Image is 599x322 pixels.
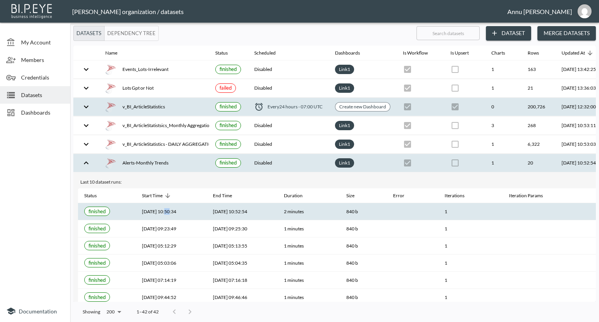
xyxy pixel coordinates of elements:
div: v_BI_ArticleStatistics [105,101,203,112]
th: 2025-08-22, 09:46:46 [207,289,278,306]
th: {"type":"div","key":null,"ref":null,"props":{"style":{"fontSize":12},"children":[]},"_owner":null} [503,255,588,272]
th: 2025-08-24, 05:03:06 [136,255,207,272]
th: Disabled [248,60,329,79]
span: finished [89,277,106,283]
th: {"type":{},"key":null,"ref":null,"props":{"disabled":true,"color":"primary","style":{"padding":0}... [444,79,485,97]
th: {"type":"div","key":null,"ref":null,"props":{"style":{"fontSize":12},"children":[]},"_owner":null} [503,272,588,289]
span: Iteration Params [509,191,553,200]
th: 2025-08-23, 07:16:18 [207,272,278,289]
th: 1 [485,135,521,154]
th: {"type":{},"key":null,"ref":null,"props":{"disabled":true,"checked":true,"color":"primary","style... [444,98,485,116]
th: 1 minutes [278,220,340,237]
div: Create new Dashboard [335,102,390,111]
button: expand row [80,81,93,95]
div: Annu [PERSON_NAME] [507,8,572,15]
th: {"type":{},"key":null,"ref":null,"props":{"size":"small","label":{"type":{},"key":null,"ref":null... [78,289,136,306]
button: Merge Datasets [537,26,596,41]
th: {"type":"div","key":null,"ref":null,"props":{"style":{"display":"flex","gap":16,"alignItems":"cen... [99,79,209,97]
div: Is Workflow [403,48,428,58]
p: Showing [83,308,100,315]
th: {"type":"div","key":null,"ref":null,"props":{"style":{"display":"flex","flexWrap":"wrap","gap":6}... [329,117,397,135]
span: finished [220,159,237,166]
th: 200,726 [521,98,555,116]
th: 1 minutes [278,289,340,306]
th: Disabled [248,79,329,97]
span: Error [393,191,415,200]
span: finished [220,103,237,110]
a: Link1 [337,158,352,167]
span: Duration [284,191,313,200]
th: 1 [485,154,521,172]
div: Lots Gpt or Not [105,83,203,94]
th: {"type":{},"key":null,"ref":null,"props":{"disabled":true,"checked":true,"color":"primary","style... [397,60,444,79]
th: {"type":{},"key":null,"ref":null,"props":{"disabled":true,"checked":false,"color":"primary","styl... [444,154,485,172]
button: annu@mutualart.com [572,2,597,21]
div: Link1 [335,65,354,74]
span: finished [89,260,106,266]
div: Platform [73,26,159,41]
th: {"type":{},"key":null,"ref":null,"props":{"size":"small","label":{"type":{},"key":null,"ref":null... [209,117,248,135]
a: Link1 [337,65,352,74]
span: Every 24 hours - 07:00 UTC [268,103,323,110]
img: mssql icon [105,139,116,150]
th: 3 [485,117,521,135]
button: expand row [80,119,93,132]
span: finished [89,242,106,249]
th: {"type":{},"key":null,"ref":null,"props":{"size":"small","label":{"type":{},"key":null,"ref":null... [209,98,248,116]
a: Create new Dashboard [338,102,388,111]
th: 1 minutes [278,272,340,289]
th: 1 [485,60,521,79]
img: mssql icon [105,64,116,75]
div: Events_Lots-Irrelevant [105,64,203,75]
th: {"type":"div","key":null,"ref":null,"props":{"style":{"display":"flex","gap":16,"alignItems":"cen... [99,60,209,79]
th: {"type":{},"key":null,"ref":null,"props":{"disabled":true,"checked":true,"color":"primary","style... [397,79,444,97]
th: 268 [521,117,555,135]
img: mssql icon [105,83,116,94]
div: 200 [103,307,124,317]
th: 21 [521,79,555,97]
span: Members [21,56,64,64]
span: Scheduled [254,48,286,58]
th: 2025-08-24, 05:13:55 [207,237,278,255]
th: {"type":{},"key":null,"ref":null,"props":{"size":"small","label":{"type":{},"key":null,"ref":null... [78,272,136,289]
button: expand row [80,100,93,113]
div: End Time [213,191,232,200]
img: bipeye-logo [10,2,55,19]
th: {"type":{},"key":null,"ref":null,"props":{"size":"small","label":{"type":{},"key":null,"ref":null... [209,154,248,172]
div: Status [215,48,228,58]
th: 2025-08-25, 10:50:34 [136,203,207,220]
th: {"type":"div","key":null,"ref":null,"props":{"style":{"display":"flex","flexWrap":"wrap","gap":6}... [329,154,397,172]
span: finished [220,66,237,72]
div: [PERSON_NAME] organization / datasets [72,8,507,15]
span: Is Workflow [403,48,438,58]
button: Dependency Tree [104,26,159,41]
th: Disabled [248,154,329,172]
div: Updated At [562,48,585,58]
img: 30a3054078d7a396129f301891e268cf [578,4,592,18]
div: Alerts-Monthly Trends [105,157,203,168]
th: {"type":{},"key":null,"ref":null,"props":{"size":"small","label":{"type":{},"key":null,"ref":null... [209,135,248,154]
th: {"type":{},"key":null,"ref":null,"props":{"size":"small","label":{"type":{},"key":null,"ref":null... [78,203,136,220]
th: {"type":"div","key":null,"ref":null,"props":{"style":{"display":"flex","gap":16,"alignItems":"cen... [99,98,209,116]
span: Dashboards [335,48,370,58]
button: Dataset [486,26,531,41]
th: 1 [485,79,521,97]
a: Link1 [337,121,352,130]
span: Is Upsert [450,48,479,58]
span: finished [89,225,106,232]
th: {"type":{},"key":null,"ref":null,"props":{"disabled":true,"checked":false,"color":"primary","styl... [444,117,485,135]
span: Datasets [21,91,64,99]
th: 1 minutes [278,237,340,255]
span: My Account [21,38,64,46]
th: {"type":{},"key":null,"ref":null,"props":{"disabled":true,"checked":true,"color":"primary","style... [397,117,444,135]
th: 1 [438,203,503,220]
span: End Time [213,191,242,200]
span: Iterations [445,191,475,200]
th: {"type":"div","key":null,"ref":null,"props":{"style":{"display":"flex","flexWrap":"wrap","gap":6}... [329,60,397,79]
th: {"type":{},"key":null,"ref":null,"props":{"size":"small","label":{"type":{},"key":null,"ref":null... [78,255,136,272]
th: {"type":"div","key":null,"ref":null,"props":{"style":{"display":"flex","flexWrap":"wrap","gap":6}... [329,79,397,97]
th: {"type":{},"key":null,"ref":null,"props":{"size":"small","label":{"type":{},"key":null,"ref":null... [78,237,136,255]
button: expand row [80,138,93,151]
span: Name [105,48,128,58]
th: 840 b [340,255,387,272]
